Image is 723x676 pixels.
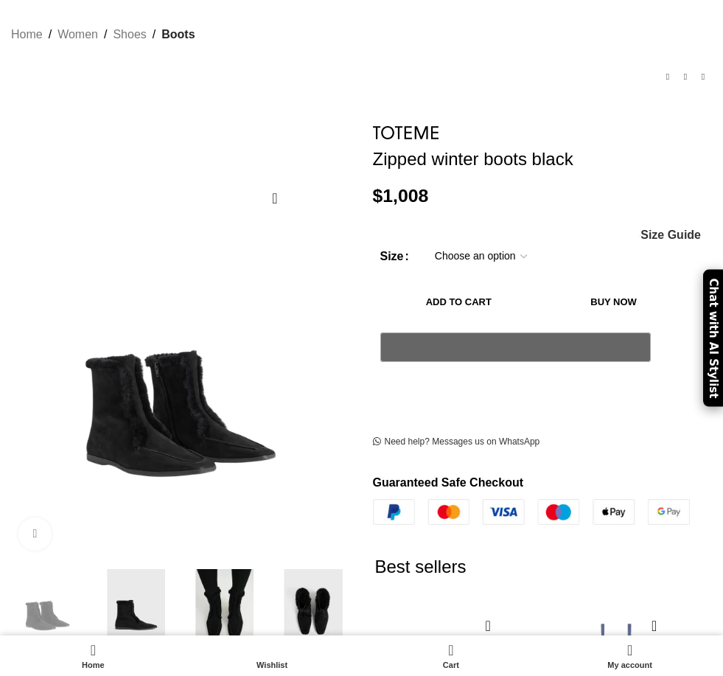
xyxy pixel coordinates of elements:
[380,332,651,362] button: Pay with GPay
[184,569,265,650] img: Toteme dresses
[373,149,713,170] h1: Zipped winter boots black
[645,617,663,635] a: Quick view
[373,186,429,206] bdi: 1,008
[373,436,540,448] a: Need help? Messages us on WhatsApp
[183,639,362,672] a: Wishlist
[113,25,146,44] a: Shoes
[640,229,701,241] a: Size Guide
[659,68,677,86] a: Previous product
[273,569,354,650] img: David Koma dress
[479,617,497,635] a: Quick view
[380,287,538,318] button: Add to cart
[548,661,712,670] span: My account
[362,639,541,672] a: 0 Cart
[380,247,409,266] label: Size
[377,370,654,405] iframe: Rám bezpečnej expresnej platby
[369,661,534,670] span: Cart
[11,25,43,44] a: Home
[450,639,461,650] span: 0
[373,126,439,139] img: Toteme
[362,639,541,672] div: My cart
[161,25,195,44] a: Boots
[190,661,354,670] span: Wishlist
[11,661,175,670] span: Home
[11,25,195,44] nav: Breadcrumb
[640,229,701,241] span: Size Guide
[373,476,524,489] strong: Guaranteed Safe Checkout
[373,499,691,524] img: guaranteed-safe-checkout-bordered.j
[545,287,682,318] button: Buy now
[183,639,362,672] div: My wishlist
[57,25,98,44] a: Women
[96,569,177,650] img: Toteme dress
[7,569,88,650] img: Zipped winter boots black
[375,525,693,609] h2: Best sellers
[373,186,383,206] span: $
[4,639,183,672] a: Home
[540,639,719,672] a: My account
[694,68,712,86] a: Next product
